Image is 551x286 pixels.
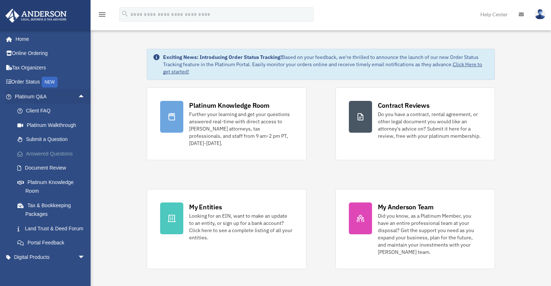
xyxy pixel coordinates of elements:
a: Tax & Bookkeeping Packages [10,198,96,221]
i: menu [98,10,107,19]
a: Contract Reviews Do you have a contract, rental agreement, or other legal document you would like... [335,87,495,160]
a: Tax Organizers [5,60,96,75]
a: My Anderson Team Did you know, as a Platinum Member, you have an entire professional team at your... [335,189,495,269]
a: My Entities Looking for an EIN, want to make an update to an entity, or sign up for a bank accoun... [147,189,306,269]
a: Portal Feedback [10,236,96,250]
div: Platinum Knowledge Room [189,101,270,110]
img: User Pic [535,9,546,20]
a: Platinum Q&Aarrow_drop_up [5,89,96,104]
a: Click Here to get started! [163,61,482,75]
i: search [121,10,129,18]
span: arrow_drop_up [78,89,92,104]
span: arrow_drop_down [78,250,92,265]
div: My Entities [189,202,222,212]
strong: Exciting News: Introducing Order Status Tracking! [163,54,282,60]
a: Home [5,32,92,46]
a: Platinum Walkthrough [10,118,96,132]
a: Answered Questions [10,146,96,161]
img: Anderson Advisors Platinum Portal [3,9,69,23]
a: Platinum Knowledge Room Further your learning and get your questions answered real-time with dire... [147,87,306,160]
a: menu [98,13,107,19]
div: Based on your feedback, we're thrilled to announce the launch of our new Order Status Tracking fe... [163,54,489,75]
a: Digital Productsarrow_drop_down [5,250,96,264]
div: Contract Reviews [378,101,430,110]
div: NEW [42,77,58,87]
a: Online Ordering [5,46,96,61]
div: Did you know, as a Platinum Member, you have an entire professional team at your disposal? Get th... [378,212,481,256]
a: Platinum Knowledge Room [10,175,96,198]
a: Client FAQ [10,104,96,118]
div: Looking for an EIN, want to make an update to an entity, or sign up for a bank account? Click her... [189,212,293,241]
div: Further your learning and get your questions answered real-time with direct access to [PERSON_NAM... [189,111,293,147]
a: Document Review [10,161,96,175]
a: Land Trust & Deed Forum [10,221,96,236]
div: My Anderson Team [378,202,434,212]
a: Order StatusNEW [5,75,96,90]
a: Submit a Question [10,132,96,147]
div: Do you have a contract, rental agreement, or other legal document you would like an attorney's ad... [378,111,481,140]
